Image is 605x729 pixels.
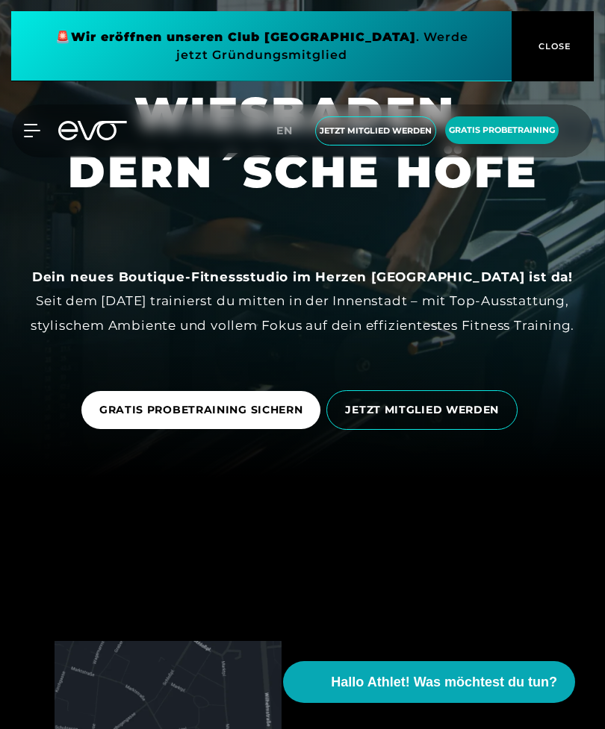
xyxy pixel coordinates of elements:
[331,672,557,692] span: Hallo Athlet! Was möchtest du tun?
[276,122,302,140] a: en
[345,402,499,418] span: JETZT MITGLIED WERDEN
[512,11,594,81] button: CLOSE
[449,124,555,137] span: Gratis Probetraining
[320,125,432,137] span: Jetzt Mitglied werden
[32,269,573,284] strong: Dein neues Boutique-Fitnessstudio im Herzen [GEOGRAPHIC_DATA] ist da!
[276,124,293,137] span: en
[535,40,571,53] span: CLOSE
[311,116,441,146] a: Jetzt Mitglied werden
[441,116,563,146] a: Gratis Probetraining
[326,379,524,441] a: JETZT MITGLIED WERDEN
[12,265,593,337] div: Seit dem [DATE] trainierst du mitten in der Innenstadt – mit Top-Ausstattung, stylischem Ambiente...
[81,391,321,429] a: GRATIS PROBETRAINING SICHERN
[99,402,303,418] span: GRATIS PROBETRAINING SICHERN
[283,661,575,703] button: Hallo Athlet! Was möchtest du tun?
